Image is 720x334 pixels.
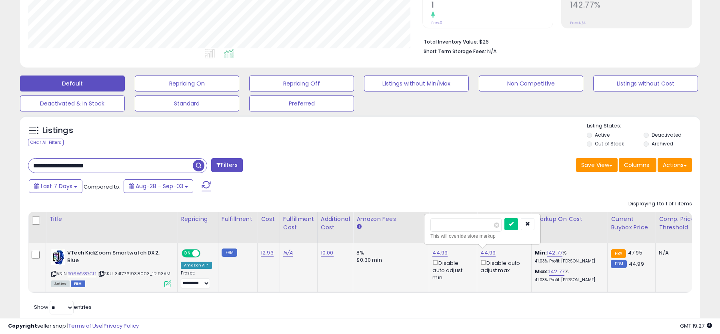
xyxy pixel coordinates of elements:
button: Listings without Min/Max [364,76,469,91]
small: FBA [611,249,626,258]
p: 41.03% Profit [PERSON_NAME] [535,277,601,283]
img: 411WnGB7q2L._SL40_.jpg [51,249,65,265]
div: This will override store markup [430,232,534,240]
h2: 142.77% [570,0,692,11]
div: Cost [261,215,276,223]
div: seller snap | | [8,322,139,330]
a: N/A [283,249,293,257]
div: Preset: [181,270,212,288]
div: Current Buybox Price [611,215,652,232]
b: Short Term Storage Fees: [424,48,486,55]
span: Show: entries [34,303,92,311]
span: Aug-28 - Sep-03 [136,182,183,190]
div: Amazon AI * [181,262,212,269]
button: Standard [135,95,240,111]
span: ON [182,250,192,257]
span: OFF [199,250,212,257]
h5: Listings [42,125,73,136]
div: N/A [659,249,697,256]
span: All listings currently available for purchase on Amazon [51,280,70,287]
div: Fulfillment [222,215,254,223]
div: Additional Cost [321,215,350,232]
button: Last 7 Days [29,179,82,193]
div: $0.30 min [356,256,423,264]
small: Amazon Fees. [356,223,361,231]
div: % [535,268,601,283]
button: Default [20,76,125,91]
div: Disable auto adjust min [432,258,471,281]
small: FBM [611,260,626,268]
button: Deactivated & In Stock [20,95,125,111]
b: Min: [535,249,547,256]
a: B06WV87CL1 [68,270,96,277]
a: 44.99 [480,249,496,257]
button: Aug-28 - Sep-03 [124,179,193,193]
a: 12.93 [261,249,274,257]
a: Terms of Use [68,322,102,330]
label: Archived [652,140,673,147]
a: 142.77 [547,249,562,257]
button: Repricing Off [249,76,354,91]
li: $26 [424,36,686,46]
button: Filters [211,158,242,172]
div: ASIN: [51,249,171,286]
a: 142.77 [549,268,564,276]
label: Deactivated [652,131,682,138]
span: 2025-09-11 19:27 GMT [680,322,712,330]
a: Privacy Policy [104,322,139,330]
a: 44.99 [432,249,448,257]
div: Displaying 1 to 1 of 1 items [628,200,692,208]
span: 47.95 [628,249,642,256]
button: Preferred [249,95,354,111]
div: Amazon Fees [356,215,426,223]
span: 44.99 [629,260,644,268]
b: VTech KidiZoom Smartwatch DX2, Blue [67,249,164,266]
div: Disable auto adjust max [480,258,525,274]
div: Clear All Filters [28,139,64,146]
button: Repricing On [135,76,240,91]
b: Max: [535,268,549,275]
span: Compared to: [84,183,120,191]
div: % [535,249,601,264]
label: Out of Stock [595,140,624,147]
div: Markup on Cost [535,215,604,223]
div: 8% [356,249,423,256]
button: Listings without Cost [593,76,698,91]
span: | SKU: 3417761938003_12.93AM [98,270,171,277]
p: Listing States: [587,122,700,130]
small: Prev: 0 [431,20,442,25]
div: Repricing [181,215,215,223]
span: Last 7 Days [41,182,72,190]
span: Columns [624,161,649,169]
small: FBM [222,249,237,257]
button: Actions [658,158,692,172]
span: FBM [71,280,85,287]
a: 10.00 [321,249,334,257]
th: The percentage added to the cost of goods (COGS) that forms the calculator for Min & Max prices. [532,212,608,243]
b: Total Inventory Value: [424,38,478,45]
div: Comp. Price Threshold [659,215,700,232]
strong: Copyright [8,322,37,330]
div: Fulfillment Cost [283,215,314,232]
div: Title [49,215,174,223]
button: Non Competitive [479,76,584,91]
p: 41.03% Profit [PERSON_NAME] [535,258,601,264]
h2: 1 [431,0,553,11]
button: Columns [619,158,656,172]
label: Active [595,131,610,138]
button: Save View [576,158,618,172]
small: Prev: N/A [570,20,586,25]
span: N/A [487,48,497,55]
